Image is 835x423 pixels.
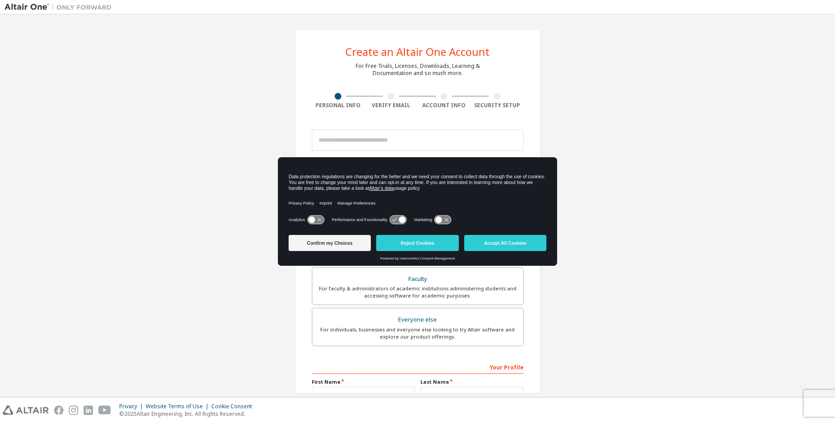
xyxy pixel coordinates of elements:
[318,273,518,285] div: Faculty
[470,102,524,109] div: Security Setup
[356,63,480,77] div: For Free Trials, Licenses, Downloads, Learning & Documentation and so much more.
[312,360,524,374] div: Your Profile
[119,403,146,410] div: Privacy
[420,378,524,385] label: Last Name
[98,406,111,415] img: youtube.svg
[318,285,518,299] div: For faculty & administrators of academic institutions administering students and accessing softwa...
[211,403,257,410] div: Cookie Consent
[312,378,415,385] label: First Name
[119,410,257,418] p: © 2025 Altair Engineering, Inc. All Rights Reserved.
[84,406,93,415] img: linkedin.svg
[3,406,49,415] img: altair_logo.svg
[418,102,471,109] div: Account Info
[69,406,78,415] img: instagram.svg
[365,102,418,109] div: Verify Email
[54,406,63,415] img: facebook.svg
[318,314,518,326] div: Everyone else
[146,403,211,410] div: Website Terms of Use
[345,46,490,57] div: Create an Altair One Account
[318,326,518,340] div: For individuals, businesses and everyone else looking to try Altair software and explore our prod...
[4,3,116,12] img: Altair One
[312,102,365,109] div: Personal Info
